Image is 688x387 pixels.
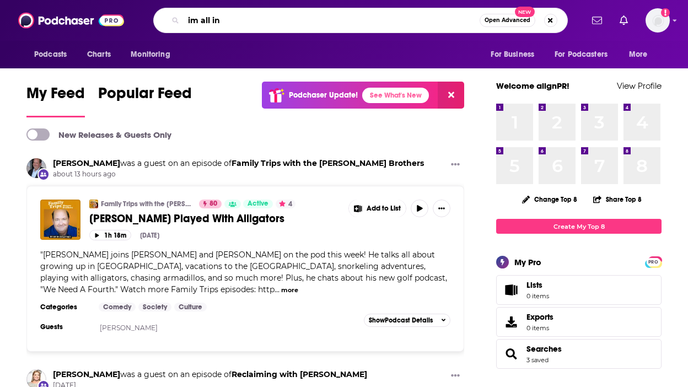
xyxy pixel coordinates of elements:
button: Show More Button [447,369,464,383]
button: open menu [483,44,548,65]
a: [PERSON_NAME] Played With Alligators [89,212,340,225]
span: [PERSON_NAME] joins [PERSON_NAME] and [PERSON_NAME] on the pod this week! He talks all about grow... [40,250,447,294]
div: My Pro [514,257,541,267]
span: Podcasts [34,47,67,62]
span: Exports [500,314,522,330]
a: PRO [647,257,660,266]
span: Charts [87,47,111,62]
button: open menu [621,44,662,65]
a: Show notifications dropdown [588,11,606,30]
span: Logged in as alignPR [646,8,670,33]
span: For Podcasters [555,47,608,62]
a: Popular Feed [98,84,192,117]
a: [PERSON_NAME] [100,324,158,332]
button: open menu [26,44,81,65]
button: more [281,286,298,295]
div: [DATE] [140,232,159,239]
button: Share Top 8 [593,189,642,210]
div: Search podcasts, credits, & more... [153,8,568,33]
span: about 13 hours ago [53,170,424,179]
button: ShowPodcast Details [364,314,451,327]
span: Lists [526,280,549,290]
a: Charts [80,44,117,65]
h3: Guests [40,322,90,331]
a: Culture [174,303,207,311]
a: New Releases & Guests Only [26,128,171,141]
button: open menu [547,44,623,65]
a: Welcome alignPR! [496,80,569,91]
button: Change Top 8 [515,192,584,206]
p: Podchaser Update! [289,90,358,100]
img: Family Trips with the Meyers Brothers [89,200,98,208]
a: Show notifications dropdown [615,11,632,30]
span: For Business [491,47,534,62]
img: Podchaser - Follow, Share and Rate Podcasts [18,10,124,31]
a: Reclaiming with Monica Lewinsky [232,369,367,379]
span: Lists [500,282,522,298]
span: 0 items [526,324,553,332]
a: 80 [199,200,222,208]
a: Family Trips with the [PERSON_NAME] Brothers [101,200,192,208]
span: ... [275,284,279,294]
a: Lists [496,275,662,305]
span: New [515,7,535,17]
span: 0 items [526,292,549,300]
h3: was a guest on an episode of [53,369,367,380]
button: Show More Button [447,158,464,172]
span: Open Advanced [485,18,530,23]
span: Searches [496,339,662,369]
a: Comedy [99,303,136,311]
h3: was a guest on an episode of [53,158,424,169]
span: Show Podcast Details [369,316,433,324]
button: Show More Button [433,200,450,217]
button: 1h 18m [89,230,131,240]
a: Society [138,303,171,311]
span: 80 [209,198,217,209]
a: Family Trips with the Meyers Brothers [232,158,424,168]
span: Add to List [367,205,401,213]
span: Exports [526,312,553,322]
span: My Feed [26,84,85,109]
a: 3 saved [526,356,549,364]
button: Open AdvancedNew [480,14,535,27]
span: " [40,250,447,294]
img: BRIAN BAUMGARTNER Played With Alligators [40,200,80,240]
a: Searches [526,344,562,354]
span: Popular Feed [98,84,192,109]
span: More [629,47,648,62]
a: See What's New [362,88,429,103]
img: User Profile [646,8,670,33]
a: Searches [500,346,522,362]
span: PRO [647,258,660,266]
button: Show profile menu [646,8,670,33]
input: Search podcasts, credits, & more... [184,12,480,29]
a: My Feed [26,84,85,117]
button: open menu [123,44,184,65]
a: Create My Top 8 [496,219,662,234]
a: View Profile [617,80,662,91]
span: Active [248,198,268,209]
button: Show More Button [349,200,406,217]
button: 4 [276,200,295,208]
a: Active [243,200,273,208]
a: Brian Baumgartner [53,158,120,168]
svg: Add a profile image [661,8,670,17]
span: [PERSON_NAME] Played With Alligators [89,212,284,225]
span: Lists [526,280,542,290]
div: New Appearance [37,168,50,180]
a: Exports [496,307,662,337]
h3: Categories [40,303,90,311]
span: Monitoring [131,47,170,62]
a: Jamie Kern Lima [53,369,120,379]
img: Brian Baumgartner [26,158,46,178]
